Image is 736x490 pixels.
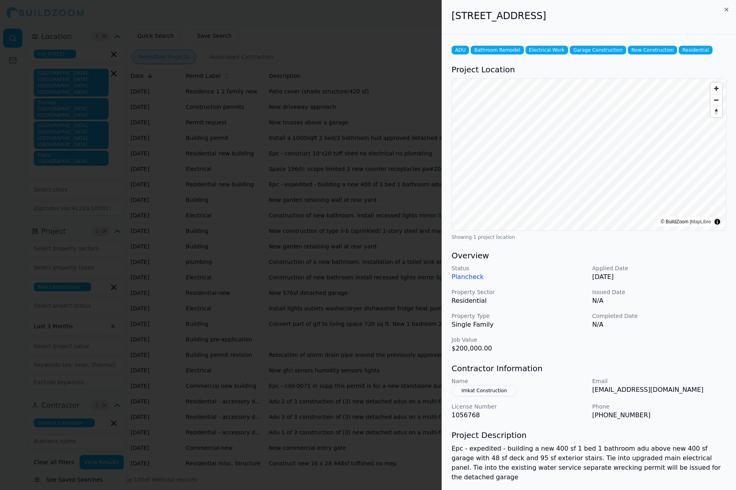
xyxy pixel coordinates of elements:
[452,336,586,344] p: Job Value
[711,106,722,117] button: Reset bearing to north
[570,46,626,54] span: Garage Construction
[452,411,586,420] p: 1056768
[592,377,727,385] p: Email
[452,363,726,374] h3: Contractor Information
[452,288,586,296] p: Property Sector
[592,411,727,420] p: [PHONE_NUMBER]
[452,377,586,385] p: Name
[452,64,726,75] h3: Project Location
[452,234,726,240] div: Showing 1 project location
[452,430,726,441] h3: Project Description
[452,10,726,22] h2: [STREET_ADDRESS]
[526,46,568,54] span: Electrical Work
[711,94,722,106] button: Zoom out
[471,46,524,54] span: Bathroom Remodel
[711,83,722,94] button: Zoom in
[452,264,586,272] p: Status
[592,288,727,296] p: Issued Date
[452,403,586,411] p: License Number
[452,344,586,353] p: $200,000.00
[592,296,727,306] p: N/A
[661,218,711,226] div: © BuildZoom |
[452,320,586,329] p: Single Family
[452,46,469,54] span: ADU
[691,219,711,225] a: MapLibre
[452,296,586,306] p: Residential
[592,320,727,329] p: N/A
[679,46,712,54] span: Residential
[592,312,727,320] p: Completed Date
[452,312,586,320] p: Property Type
[452,385,517,396] button: Imkat Construction
[713,217,722,227] summary: Toggle attribution
[628,46,677,54] span: New Construction
[452,79,726,230] canvas: Map
[592,264,727,272] p: Applied Date
[592,385,727,395] p: [EMAIL_ADDRESS][DOMAIN_NAME]
[452,250,726,261] h3: Overview
[452,444,726,482] p: Epc - expedited - building a new 400 sf 1 bed 1 bathroom adu above new 400 sf garage with 48 sf d...
[452,272,586,282] p: Plancheck
[592,272,727,282] p: [DATE]
[592,403,727,411] p: Phone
